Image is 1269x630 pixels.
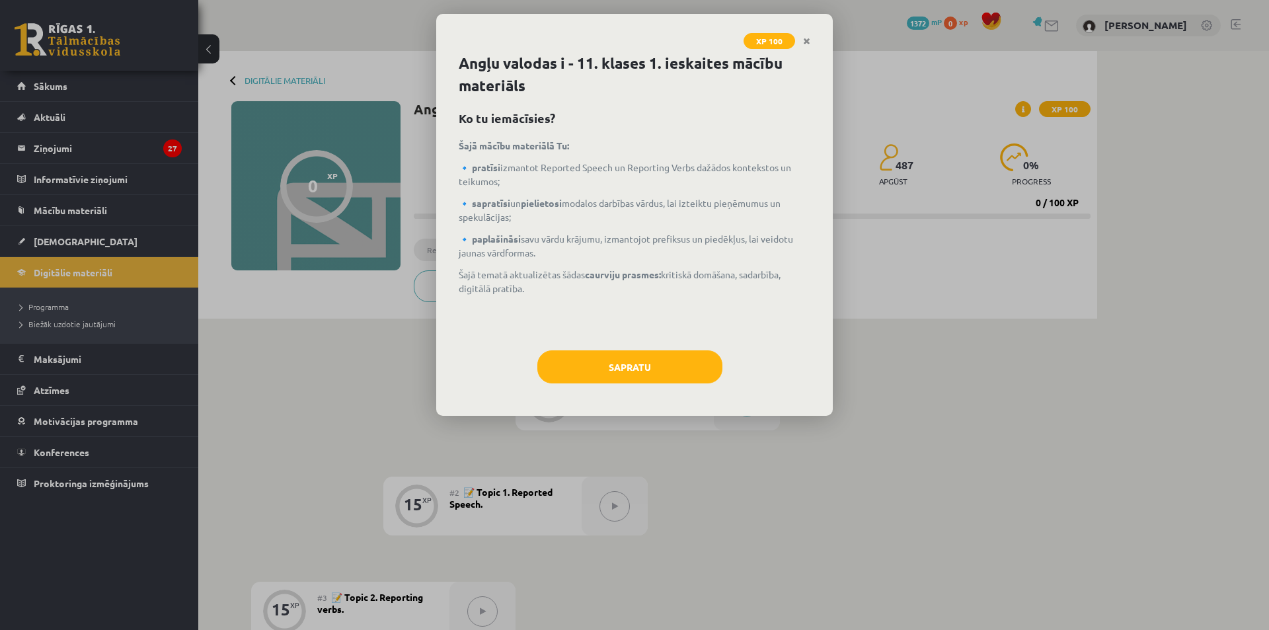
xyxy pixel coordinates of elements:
a: Close [795,28,818,54]
button: Sapratu [537,350,722,383]
span: XP 100 [744,33,795,49]
h2: Ko tu iemācīsies? [459,109,810,127]
strong: 🔹 paplašināsi [459,233,521,245]
strong: caurviju prasmes: [585,268,661,280]
p: izmantot Reported Speech un Reporting Verbs dažādos kontekstos un teikumos; [459,161,810,188]
p: un modalos darbības vārdus, lai izteiktu pieņēmumus un spekulācijas; [459,196,810,224]
strong: Šajā mācību materiālā Tu: [459,139,569,151]
strong: 🔹 sapratīsi [459,197,510,209]
strong: pielietosi [521,197,562,209]
p: savu vārdu krājumu, izmantojot prefiksus un piedēkļus, lai veidotu jaunas vārdformas. [459,232,810,260]
p: Šajā tematā aktualizētas šādas kritiskā domāšana, sadarbība, digitālā pratība. [459,268,810,295]
strong: 🔹 pratīsi [459,161,500,173]
h1: Angļu valodas i - 11. klases 1. ieskaites mācību materiāls [459,52,810,97]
